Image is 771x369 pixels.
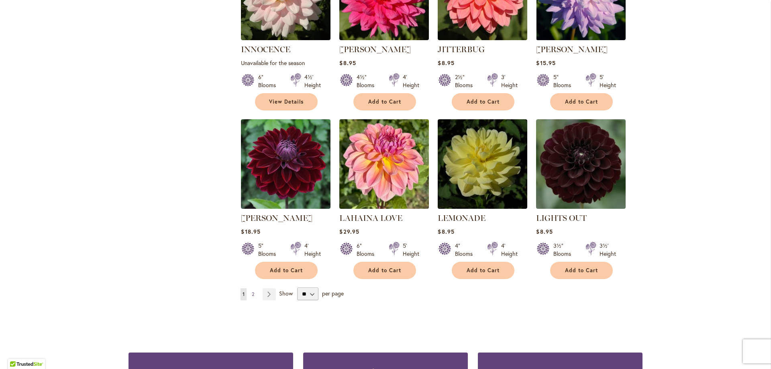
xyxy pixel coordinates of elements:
[241,203,330,210] a: Kaisha Lea
[258,73,281,89] div: 6" Blooms
[455,73,477,89] div: 2½" Blooms
[403,73,419,89] div: 4' Height
[339,228,359,235] span: $29.95
[357,73,379,89] div: 4½" Blooms
[252,291,254,297] span: 2
[339,34,429,42] a: JENNA
[536,59,555,67] span: $15.95
[243,291,245,297] span: 1
[550,93,613,110] button: Add to Cart
[255,93,318,110] a: View Details
[353,262,416,279] button: Add to Cart
[241,45,290,54] a: INNOCENCE
[269,98,304,105] span: View Details
[339,59,356,67] span: $8.95
[353,93,416,110] button: Add to Cart
[258,242,281,258] div: 5" Blooms
[304,73,321,89] div: 4½' Height
[241,228,260,235] span: $18.95
[368,98,401,105] span: Add to Cart
[438,34,527,42] a: JITTERBUG
[536,203,626,210] a: LIGHTS OUT
[438,203,527,210] a: LEMONADE
[279,289,293,297] span: Show
[452,262,514,279] button: Add to Cart
[536,119,626,209] img: LIGHTS OUT
[438,59,454,67] span: $8.95
[241,59,330,67] p: Unavailable for the season
[438,213,485,223] a: LEMONADE
[241,213,312,223] a: [PERSON_NAME]
[467,267,500,274] span: Add to Cart
[6,340,29,363] iframe: Launch Accessibility Center
[565,267,598,274] span: Add to Cart
[600,242,616,258] div: 3½' Height
[536,45,608,54] a: [PERSON_NAME]
[501,73,518,89] div: 3' Height
[339,45,411,54] a: [PERSON_NAME]
[600,73,616,89] div: 5' Height
[455,242,477,258] div: 4" Blooms
[357,242,379,258] div: 6" Blooms
[339,203,429,210] a: LAHAINA LOVE
[536,34,626,42] a: JORDAN NICOLE
[438,228,454,235] span: $8.95
[536,228,553,235] span: $8.95
[452,93,514,110] button: Add to Cart
[304,242,321,258] div: 4' Height
[403,242,419,258] div: 5' Height
[501,242,518,258] div: 4' Height
[565,98,598,105] span: Add to Cart
[467,98,500,105] span: Add to Cart
[250,288,256,300] a: 2
[255,262,318,279] button: Add to Cart
[241,119,330,209] img: Kaisha Lea
[438,45,485,54] a: JITTERBUG
[241,34,330,42] a: INNOCENCE
[270,267,303,274] span: Add to Cart
[438,119,527,209] img: LEMONADE
[322,289,344,297] span: per page
[553,242,576,258] div: 3½" Blooms
[339,119,429,209] img: LAHAINA LOVE
[536,213,587,223] a: LIGHTS OUT
[368,267,401,274] span: Add to Cart
[339,213,402,223] a: LAHAINA LOVE
[550,262,613,279] button: Add to Cart
[553,73,576,89] div: 5" Blooms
